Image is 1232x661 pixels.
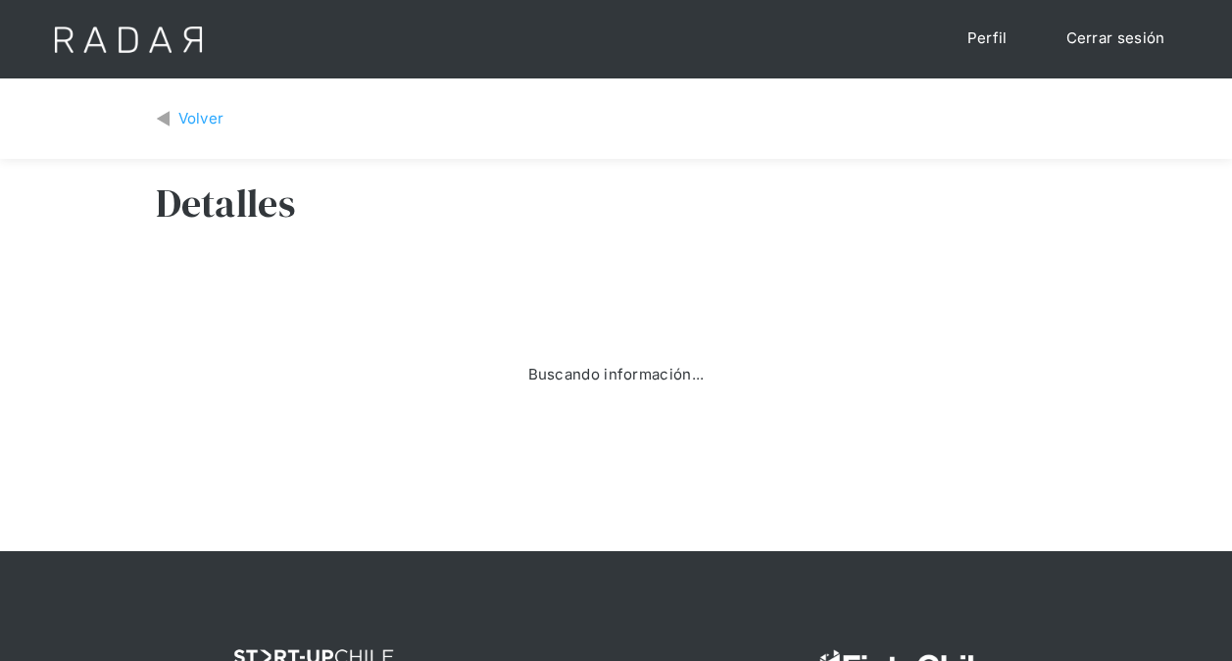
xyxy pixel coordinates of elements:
[948,20,1027,58] a: Perfil
[1047,20,1185,58] a: Cerrar sesión
[156,108,224,130] a: Volver
[178,108,224,130] div: Volver
[528,364,705,386] div: Buscando información...
[156,178,295,228] h3: Detalles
